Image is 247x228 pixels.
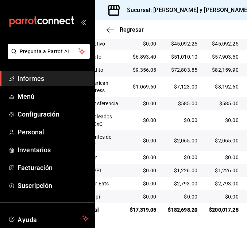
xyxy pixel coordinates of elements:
font: Pregunta a Parrot AI [20,48,69,54]
font: $2,793.00 [174,181,197,186]
font: Suscripción [18,182,52,189]
font: $0.00 [143,154,157,160]
font: Transferencia [86,101,118,106]
font: $585.00 [178,101,197,106]
font: $9,356.05 [133,67,156,73]
font: Ayuda [18,216,37,224]
font: $8,192.60 [215,84,238,90]
font: $7,123.00 [174,84,197,90]
font: Regresar [120,26,144,33]
font: $0.00 [184,154,197,160]
font: $182,698.20 [168,207,197,213]
font: Configuración [18,110,59,118]
font: $2,065.00 [215,138,238,144]
font: $2,065.00 [174,138,197,144]
font: $0.00 [143,181,157,186]
font: Menú [18,93,35,100]
font: Crédito [86,67,103,73]
font: $0.00 [143,117,157,123]
font: $82,159.90 [212,67,239,73]
font: $51,010.10 [171,54,198,60]
font: Uber Eats [86,181,109,186]
font: Empleados de CxC [86,114,112,127]
font: Clientes de CxC [86,134,112,147]
font: $0.00 [225,154,239,160]
font: $0.00 [225,194,239,200]
font: $57,903.50 [212,54,239,60]
font: Personal [18,128,44,136]
font: Efectivo [86,41,105,47]
font: American Express [86,80,108,93]
font: $1,069.60 [133,84,156,90]
font: $0.00 [225,117,239,123]
font: $2,793.00 [215,181,238,186]
font: $0.00 [143,168,157,173]
font: $45,092.25 [212,41,239,47]
font: $200,017.25 [209,207,239,213]
font: Informes [18,75,44,82]
font: $1,226.00 [215,168,238,173]
font: $0.00 [184,194,197,200]
button: abrir_cajón_menú [80,19,86,25]
font: $0.00 [143,41,157,47]
button: Regresar [107,26,144,33]
font: $585.00 [219,101,239,106]
a: Pregunta a Parrot AI [5,53,90,60]
font: $0.00 [143,101,157,106]
font: $1,226.00 [174,168,197,173]
font: $17,319.05 [130,207,157,213]
font: $72,803.85 [171,67,198,73]
font: $0.00 [143,138,157,144]
font: $0.00 [184,117,197,123]
font: $0.00 [143,194,157,200]
font: Facturación [18,164,53,172]
font: $45,092.25 [171,41,198,47]
font: $6,893.40 [133,54,156,60]
font: Inventarios [18,146,51,154]
button: Pregunta a Parrot AI [8,44,90,59]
